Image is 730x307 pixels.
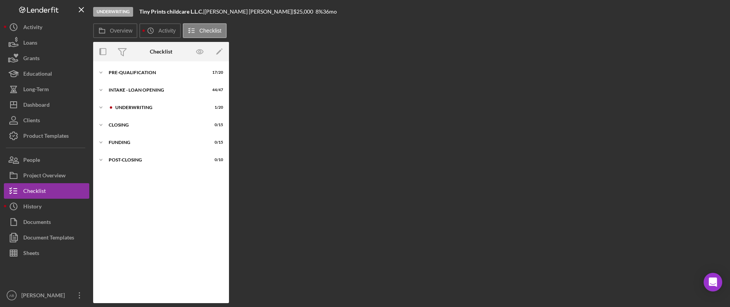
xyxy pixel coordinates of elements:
div: 44 / 47 [209,88,223,92]
div: Underwriting [93,7,133,17]
button: AB[PERSON_NAME] [4,288,89,303]
button: Project Overview [4,168,89,183]
div: Product Templates [23,128,69,146]
button: Activity [139,23,180,38]
div: 0 / 15 [209,140,223,145]
button: Educational [4,66,89,82]
div: Project Overview [23,168,66,185]
div: Activity [23,19,42,37]
div: 0 / 10 [209,158,223,162]
div: Loans [23,35,37,52]
div: Long-Term [23,82,49,99]
div: Funding [109,140,204,145]
div: Open Intercom Messenger [704,273,722,291]
div: 1 / 20 [209,105,223,110]
button: Checklist [4,183,89,199]
button: People [4,152,89,168]
label: Checklist [199,28,222,34]
button: Dashboard [4,97,89,113]
button: Grants [4,50,89,66]
button: Product Templates [4,128,89,144]
div: 8 % [316,9,323,15]
button: Loans [4,35,89,50]
div: Document Templates [23,230,74,247]
div: People [23,152,40,170]
label: Activity [158,28,175,34]
div: Educational [23,66,52,83]
div: INTAKE - LOAN OPENING [109,88,204,92]
button: Documents [4,214,89,230]
div: POST-CLOSING [109,158,204,162]
b: Tiny Prints childcare L.L.C. [139,8,203,15]
div: 36 mo [323,9,337,15]
div: [PERSON_NAME] [19,288,70,305]
div: 0 / 15 [209,123,223,127]
div: Dashboard [23,97,50,114]
div: Clients [23,113,40,130]
div: Checklist [23,183,46,201]
button: History [4,199,89,214]
div: Documents [23,214,51,232]
div: CLOSING [109,123,204,127]
label: Overview [110,28,132,34]
button: Document Templates [4,230,89,245]
button: Sheets [4,245,89,261]
div: | [139,9,205,15]
div: Checklist [150,49,172,55]
button: Activity [4,19,89,35]
div: 17 / 20 [209,70,223,75]
div: Pre-Qualification [109,70,204,75]
text: AB [9,293,14,298]
button: Clients [4,113,89,128]
div: Sheets [23,245,39,263]
div: UNDERWRITING [115,105,204,110]
span: $25,000 [293,8,313,15]
button: Long-Term [4,82,89,97]
button: Overview [93,23,137,38]
div: Grants [23,50,40,68]
div: History [23,199,42,216]
button: Checklist [183,23,227,38]
div: [PERSON_NAME] [PERSON_NAME] | [205,9,293,15]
